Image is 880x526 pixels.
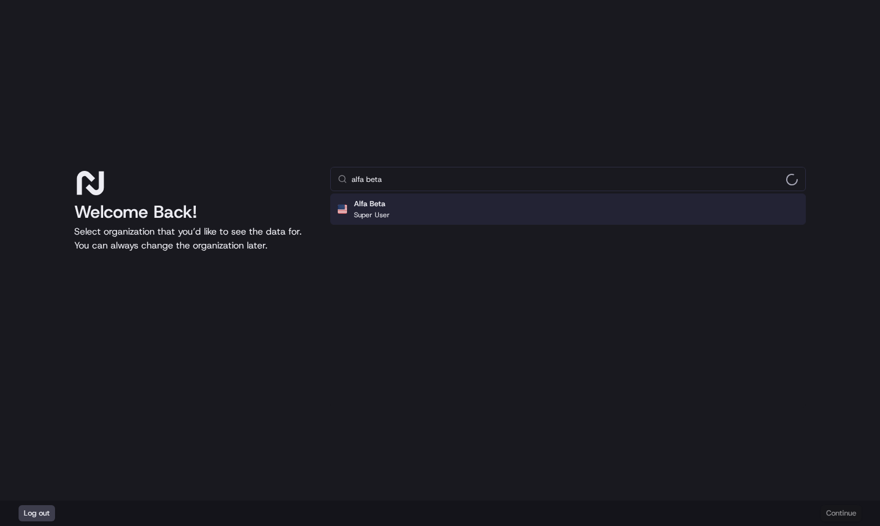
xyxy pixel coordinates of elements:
[354,210,390,220] p: Super User
[352,167,798,191] input: Type to search...
[74,202,312,222] h1: Welcome Back!
[19,505,55,521] button: Log out
[74,225,312,253] p: Select organization that you’d like to see the data for. You can always change the organization l...
[338,204,347,214] img: Flag of us
[330,191,806,227] div: Suggestions
[354,199,390,209] h2: Alfa Beta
